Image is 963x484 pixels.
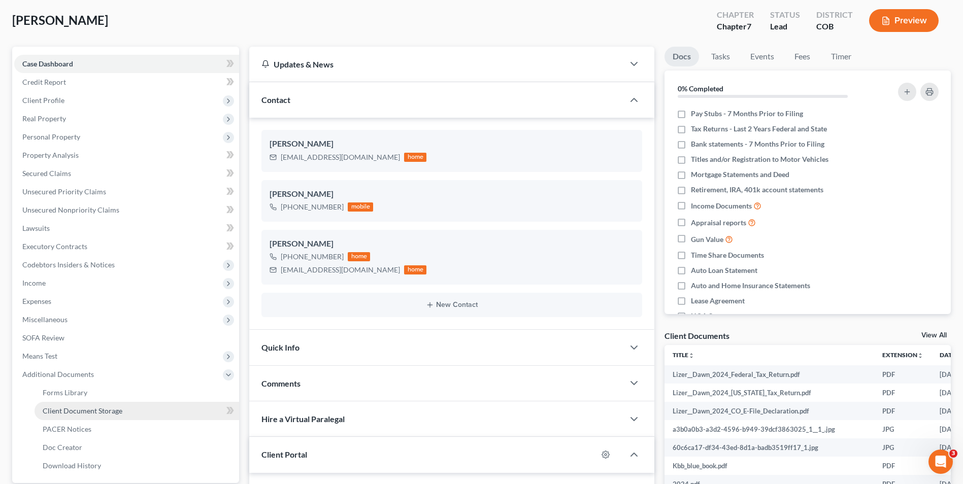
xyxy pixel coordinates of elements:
[665,384,874,402] td: Lizer__Dawn_2024_[US_STATE]_Tax_Return.pdf
[14,73,239,91] a: Credit Report
[921,332,947,339] a: View All
[665,420,874,438] td: a3b0a0b3-a3d2-4596-b949-39dcf3863025_1__1_.jpg
[691,154,828,164] span: Titles and/or Registration to Motor Vehicles
[261,342,300,352] span: Quick Info
[22,260,115,269] span: Codebtors Insiders & Notices
[261,59,612,70] div: Updates & News
[348,202,373,212] div: mobile
[270,188,634,200] div: [PERSON_NAME]
[14,219,239,237] a: Lawsuits
[673,351,694,359] a: Titleunfold_more
[35,402,239,420] a: Client Document Storage
[691,265,757,275] span: Auto Loan Statement
[281,202,344,212] div: [PHONE_NUMBER]
[22,279,46,287] span: Income
[270,301,634,309] button: New Contact
[14,55,239,73] a: Case Dashboard
[22,205,119,214] span: Unsecured Nonpriority Claims
[874,438,932,457] td: JPG
[43,443,82,452] span: Doc Creator
[404,265,426,274] div: home
[22,132,80,141] span: Personal Property
[270,138,634,150] div: [PERSON_NAME]
[691,185,823,195] span: Retirement, IRA, 401k account statements
[665,47,699,66] a: Docs
[14,146,239,164] a: Property Analysis
[261,414,345,424] span: Hire a Virtual Paralegal
[742,47,782,66] a: Events
[22,96,64,105] span: Client Profile
[22,224,50,232] span: Lawsuits
[270,238,634,250] div: [PERSON_NAME]
[691,311,741,321] span: HOA Statement
[22,151,79,159] span: Property Analysis
[665,457,874,475] td: Kbb_blue_book.pdf
[43,406,122,415] span: Client Document Storage
[14,237,239,256] a: Executory Contracts
[688,353,694,359] i: unfold_more
[678,84,723,93] strong: 0% Completed
[281,252,344,262] div: [PHONE_NUMBER]
[703,47,738,66] a: Tasks
[874,384,932,402] td: PDF
[12,13,108,27] span: [PERSON_NAME]
[22,315,68,324] span: Miscellaneous
[281,152,400,162] div: [EMAIL_ADDRESS][DOMAIN_NAME]
[43,388,87,397] span: Forms Library
[874,420,932,438] td: JPG
[665,330,729,341] div: Client Documents
[882,351,923,359] a: Extensionunfold_more
[14,329,239,347] a: SOFA Review
[43,461,101,470] span: Download History
[786,47,819,66] a: Fees
[717,9,754,21] div: Chapter
[22,352,57,360] span: Means Test
[691,109,803,119] span: Pay Stubs - 7 Months Prior to Filing
[404,153,426,162] div: home
[949,450,957,458] span: 3
[22,333,64,342] span: SOFA Review
[869,9,939,32] button: Preview
[665,402,874,420] td: Lizer__Dawn_2024_CO_E-File_Declaration.pdf
[35,420,239,438] a: PACER Notices
[261,95,290,105] span: Contact
[816,9,853,21] div: District
[22,370,94,378] span: Additional Documents
[35,384,239,402] a: Forms Library
[691,296,745,306] span: Lease Agreement
[35,438,239,457] a: Doc Creator
[928,450,953,474] iframe: Intercom live chat
[665,365,874,384] td: Lizer__Dawn_2024_Federal_Tax_Return.pdf
[770,9,800,21] div: Status
[691,169,789,180] span: Mortgage Statements and Deed
[14,164,239,183] a: Secured Claims
[14,201,239,219] a: Unsecured Nonpriority Claims
[691,201,752,211] span: Income Documents
[22,297,51,305] span: Expenses
[717,21,754,32] div: Chapter
[874,365,932,384] td: PDF
[22,169,71,178] span: Secured Claims
[691,281,810,291] span: Auto and Home Insurance Statements
[22,187,106,196] span: Unsecured Priority Claims
[691,250,764,260] span: Time Share Documents
[874,457,932,475] td: PDF
[770,21,800,32] div: Lead
[14,183,239,201] a: Unsecured Priority Claims
[261,378,301,388] span: Comments
[691,124,827,134] span: Tax Returns - Last 2 Years Federal and State
[823,47,859,66] a: Timer
[22,242,87,251] span: Executory Contracts
[348,252,370,261] div: home
[747,21,751,31] span: 7
[665,438,874,457] td: 60c6ca17-df34-43ed-8d1a-badb3519ff17_1.jpg
[22,78,66,86] span: Credit Report
[43,425,91,433] span: PACER Notices
[22,114,66,123] span: Real Property
[22,59,73,68] span: Case Dashboard
[816,21,853,32] div: COB
[35,457,239,475] a: Download History
[917,353,923,359] i: unfold_more
[261,450,307,459] span: Client Portal
[691,218,746,228] span: Appraisal reports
